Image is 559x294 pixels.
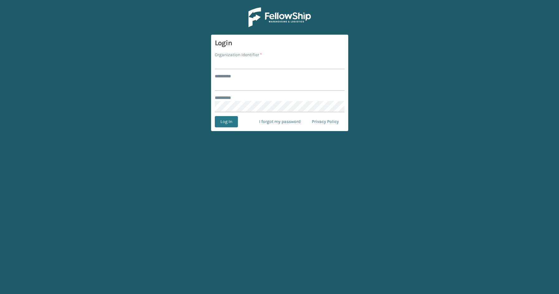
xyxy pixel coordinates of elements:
img: Logo [248,7,311,27]
label: Organization Identifier [215,51,262,58]
button: Log In [215,116,238,127]
h3: Login [215,38,345,48]
a: I forgot my password [253,116,306,127]
a: Privacy Policy [306,116,345,127]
